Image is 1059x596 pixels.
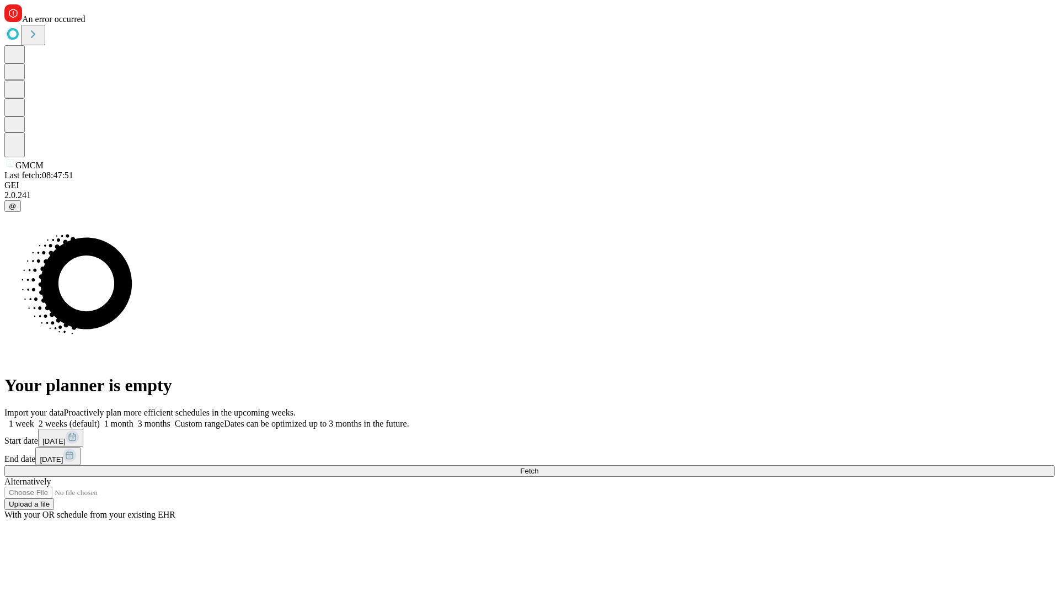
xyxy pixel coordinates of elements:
div: 2.0.241 [4,190,1055,200]
span: With your OR schedule from your existing EHR [4,510,175,519]
span: @ [9,202,17,210]
button: [DATE] [35,447,81,465]
button: Upload a file [4,498,54,510]
div: GEI [4,180,1055,190]
button: @ [4,200,21,212]
span: Custom range [175,419,224,428]
button: Fetch [4,465,1055,477]
span: 1 month [104,419,133,428]
span: GMCM [15,161,44,170]
span: 1 week [9,419,34,428]
span: Import your data [4,408,64,417]
span: 2 weeks (default) [39,419,100,428]
button: [DATE] [38,429,83,447]
span: Alternatively [4,477,51,486]
span: An error occurred [22,14,85,24]
div: Start date [4,429,1055,447]
h1: Your planner is empty [4,375,1055,396]
span: 3 months [138,419,170,428]
div: End date [4,447,1055,465]
span: Last fetch: 08:47:51 [4,171,73,180]
span: Dates can be optimized up to 3 months in the future. [224,419,409,428]
span: [DATE] [42,437,66,445]
span: Fetch [520,467,538,475]
span: [DATE] [40,455,63,464]
span: Proactively plan more efficient schedules in the upcoming weeks. [64,408,296,417]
